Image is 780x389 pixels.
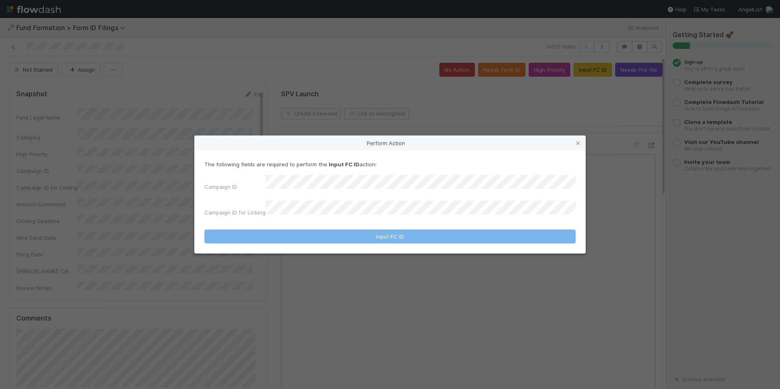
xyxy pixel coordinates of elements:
label: Campaign ID for Linking [204,208,266,217]
p: The following fields are required to perform the action: [204,160,576,168]
button: Input FC ID [204,230,576,243]
strong: Input FC ID [329,161,359,168]
label: Campaign ID [204,183,237,191]
div: Perform Action [195,136,585,150]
